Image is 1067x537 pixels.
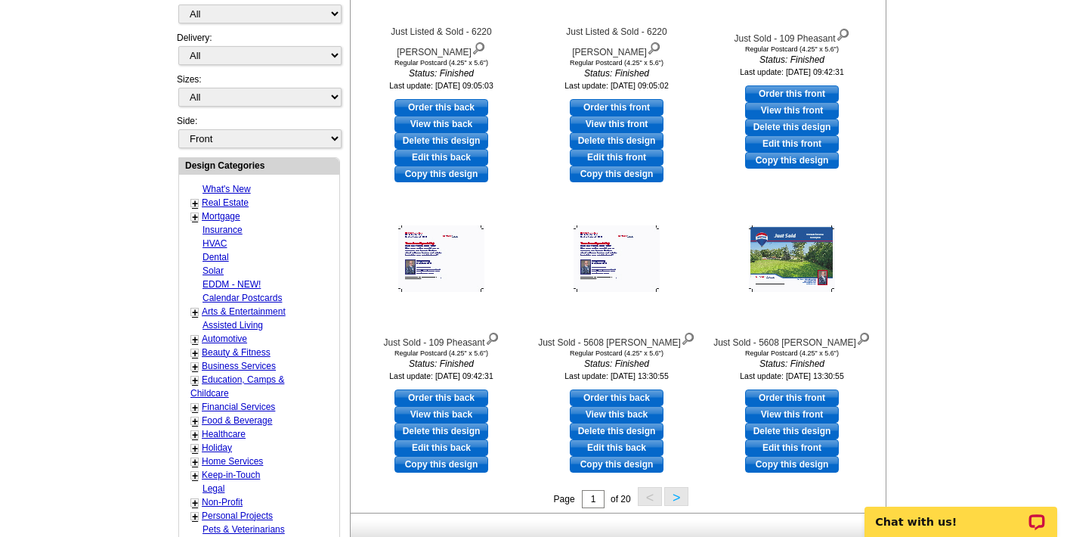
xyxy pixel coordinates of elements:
[203,184,251,194] a: What's New
[389,81,493,90] small: Last update: [DATE] 09:05:03
[192,197,198,210] a: +
[358,67,524,80] i: Status: Finished
[533,25,700,59] div: Just Listed & Sold - 6220 [PERSON_NAME]
[192,470,198,482] a: +
[574,225,660,292] img: Just Sold - 5608 Leitch
[192,334,198,346] a: +
[192,429,198,441] a: +
[745,152,839,169] a: Copy this design
[202,211,240,222] a: Mortgage
[202,334,247,344] a: Automotive
[681,329,695,346] img: view design details
[533,357,700,371] i: Status: Finished
[202,470,260,480] a: Keep-in-Touch
[855,489,1067,537] iframe: LiveChat chat widget
[709,53,875,67] i: Status: Finished
[203,252,229,262] a: Dental
[647,39,661,55] img: view design details
[745,390,839,406] a: use this design
[472,39,486,55] img: view design details
[570,439,663,456] a: edit this design
[709,45,875,53] div: Regular Postcard (4.25" x 5.6")
[570,132,663,149] a: Delete this design
[192,456,198,468] a: +
[202,442,232,453] a: Holiday
[856,329,871,346] img: view design details
[177,114,340,150] div: Side:
[709,349,875,357] div: Regular Postcard (4.25" x 5.6")
[745,456,839,473] a: Copy this design
[358,329,524,349] div: Just Sold - 109 Pheasant
[394,149,488,166] a: edit this design
[394,456,488,473] a: Copy this design
[638,487,662,506] button: <
[177,73,340,114] div: Sizes:
[202,497,243,508] a: Non-Profit
[203,238,227,249] a: HVAC
[709,25,875,45] div: Just Sold - 109 Pheasant
[177,31,340,73] div: Delivery:
[745,135,839,152] a: edit this design
[394,390,488,406] a: use this design
[358,59,524,67] div: Regular Postcard (4.25" x 5.6")
[203,225,243,235] a: Insurance
[533,329,700,349] div: Just Sold - 5608 [PERSON_NAME]
[709,329,875,349] div: Just Sold - 5608 [PERSON_NAME]
[745,119,839,135] a: Delete this design
[394,99,488,116] a: use this design
[570,149,663,166] a: edit this design
[203,279,261,290] a: EDDM - NEW!
[564,81,669,90] small: Last update: [DATE] 09:05:02
[570,423,663,439] a: Delete this design
[745,85,839,102] a: use this design
[179,158,339,172] div: Design Categories
[570,166,663,182] a: Copy this design
[202,347,271,358] a: Beauty & Fitness
[740,67,844,76] small: Last update: [DATE] 09:42:31
[203,293,282,303] a: Calendar Postcards
[564,371,669,380] small: Last update: [DATE] 13:30:55
[192,415,198,427] a: +
[394,406,488,423] a: View this back
[533,59,700,67] div: Regular Postcard (4.25" x 5.6")
[394,423,488,439] a: Delete this design
[202,456,263,467] a: Home Services
[192,347,198,359] a: +
[554,494,575,504] span: Page
[664,487,688,506] button: >
[192,374,198,386] a: +
[570,456,663,473] a: Copy this design
[192,306,198,318] a: +
[749,225,835,292] img: Just Sold - 5608 Leitch
[745,423,839,439] a: Delete this design
[709,357,875,371] i: Status: Finished
[192,402,198,414] a: +
[570,390,663,406] a: use this design
[192,442,198,455] a: +
[202,402,275,412] a: Financial Services
[358,349,524,357] div: Regular Postcard (4.25" x 5.6")
[202,361,276,371] a: Business Services
[202,415,272,426] a: Food & Beverage
[394,132,488,149] a: Delete this design
[192,211,198,223] a: +
[740,371,844,380] small: Last update: [DATE] 13:30:55
[394,116,488,132] a: View this back
[745,102,839,119] a: View this front
[202,306,286,317] a: Arts & Entertainment
[192,361,198,373] a: +
[358,25,524,59] div: Just Listed & Sold - 6220 [PERSON_NAME]
[202,511,273,521] a: Personal Projects
[611,494,631,504] span: of 20
[836,25,850,42] img: view design details
[485,329,499,346] img: view design details
[570,116,663,132] a: View this front
[394,166,488,182] a: Copy this design
[192,511,198,523] a: +
[570,99,663,116] a: use this design
[745,406,839,423] a: View this front
[203,483,224,494] a: Legal
[203,265,224,276] a: Solar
